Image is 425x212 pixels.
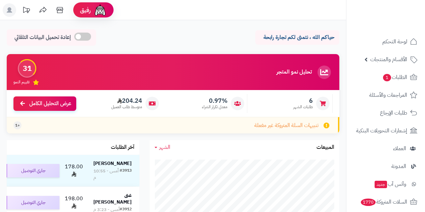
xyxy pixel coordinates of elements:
a: لوحة التحكم [350,34,421,50]
h3: آخر الطلبات [111,144,134,151]
a: الشهر [155,143,170,151]
span: العملاء [393,144,406,153]
a: طلبات الإرجاع [350,105,421,121]
span: وآتس آب [374,179,406,189]
div: أمس - 10:55 م [93,168,120,181]
a: تحديثات المنصة [18,3,35,18]
span: تقييم النمو [13,79,30,85]
a: عرض التحليل الكامل [13,96,76,111]
span: الطلبات [382,73,407,82]
span: المراجعات والأسئلة [369,90,407,100]
span: السلات المتروكة [360,197,407,207]
span: طلبات الإرجاع [380,108,407,118]
span: إعادة تحميل البيانات التلقائي [14,34,71,41]
span: لوحة التحكم [382,37,407,46]
div: جاري التوصيل [6,196,59,209]
a: المراجعات والأسئلة [350,87,421,103]
a: السلات المتروكة1770 [350,194,421,210]
img: logo-2.png [379,19,419,33]
span: متوسط طلب العميل [111,104,142,110]
span: 1770 [361,199,376,206]
span: 1 [383,74,391,81]
span: جديد [375,181,387,188]
span: المدونة [391,162,406,171]
a: الطلبات1 [350,69,421,85]
a: المدونة [350,158,421,174]
a: العملاء [350,140,421,157]
span: 0.97% [202,97,227,104]
img: ai-face.png [93,3,107,17]
span: رفيق [80,6,91,14]
a: وآتس آبجديد [350,176,421,192]
span: الأقسام والمنتجات [370,55,407,64]
span: 6 [293,97,313,104]
span: معدل تكرار الشراء [202,104,227,110]
div: جاري التوصيل [6,164,59,177]
strong: [PERSON_NAME] [93,160,132,167]
p: حياكم الله ، نتمنى لكم تجارة رابحة [260,34,334,41]
strong: غنى [PERSON_NAME] [93,192,132,206]
span: إشعارات التحويلات البنكية [356,126,407,135]
span: تنبيهات السلة المتروكة غير مفعلة [254,122,318,129]
div: #3913 [120,168,132,181]
a: إشعارات التحويلات البنكية [350,123,421,139]
span: طلبات الشهر [293,104,313,110]
h3: المبيعات [316,144,334,151]
span: 204.24 [111,97,142,104]
span: +1 [15,123,20,128]
span: الشهر [159,143,170,151]
h3: تحليل نمو المتجر [277,69,312,75]
span: عرض التحليل الكامل [29,100,71,108]
td: 178.00 [62,155,86,186]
